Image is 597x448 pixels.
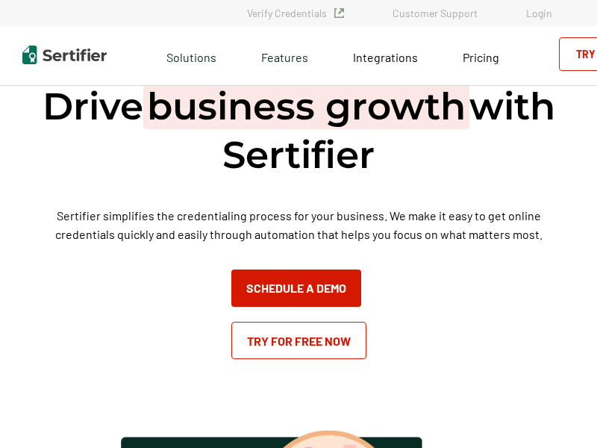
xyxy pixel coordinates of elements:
h1: Drive with Sertifier [12,82,585,179]
a: Verify Credentials [247,7,344,19]
a: Pricing [463,46,499,65]
span: Features [261,46,308,65]
span: Integrations [353,50,418,64]
a: Login [526,7,552,19]
p: Sertifier simplifies the credentialing process for your business. We make it easy to get online c... [40,206,556,243]
img: Sertifier | Digital Credentialing Platform [22,46,107,64]
span: Pricing [463,50,499,64]
span: business growth [143,84,469,129]
a: Try for Free Now [231,322,366,359]
img: Verified [334,8,344,18]
a: Integrations [353,46,418,65]
span: Solutions [166,46,216,65]
a: Customer Support [393,7,478,19]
